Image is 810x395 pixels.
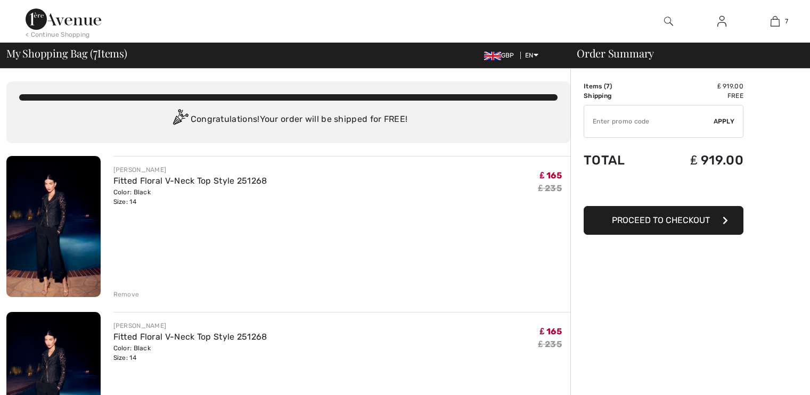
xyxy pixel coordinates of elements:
[653,81,743,91] td: ₤ 919.00
[484,52,519,59] span: GBP
[584,142,653,178] td: Total
[6,48,127,59] span: My Shopping Bag ( Items)
[113,290,140,299] div: Remove
[113,332,267,342] a: Fitted Floral V-Neck Top Style 251268
[564,48,804,59] div: Order Summary
[664,15,673,28] img: search the website
[26,30,90,39] div: < Continue Shopping
[584,91,653,101] td: Shipping
[653,91,743,101] td: Free
[19,109,558,130] div: Congratulations! Your order will be shipped for FREE!
[540,326,562,336] span: ₤ 165
[584,81,653,91] td: Items ( )
[6,156,101,297] img: Fitted Floral V-Neck Top Style 251268
[113,165,267,175] div: [PERSON_NAME]
[709,15,735,28] a: Sign In
[785,17,788,26] span: 7
[653,142,743,178] td: ₤ 919.00
[749,15,801,28] a: 7
[538,339,562,349] s: ₤ 235
[93,45,97,59] span: 7
[113,321,267,331] div: [PERSON_NAME]
[169,109,191,130] img: Congratulation2.svg
[113,187,267,207] div: Color: Black Size: 14
[584,105,714,137] input: Promo code
[525,52,538,59] span: EN
[606,83,610,90] span: 7
[584,206,743,235] button: Proceed to Checkout
[612,215,710,225] span: Proceed to Checkout
[714,117,735,126] span: Apply
[113,176,267,186] a: Fitted Floral V-Neck Top Style 251268
[540,170,562,180] span: ₤ 165
[26,9,101,30] img: 1ère Avenue
[113,343,267,363] div: Color: Black Size: 14
[538,183,562,193] s: ₤ 235
[771,15,780,28] img: My Bag
[717,15,726,28] img: My Info
[484,52,501,60] img: UK Pound
[584,178,743,202] iframe: PayPal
